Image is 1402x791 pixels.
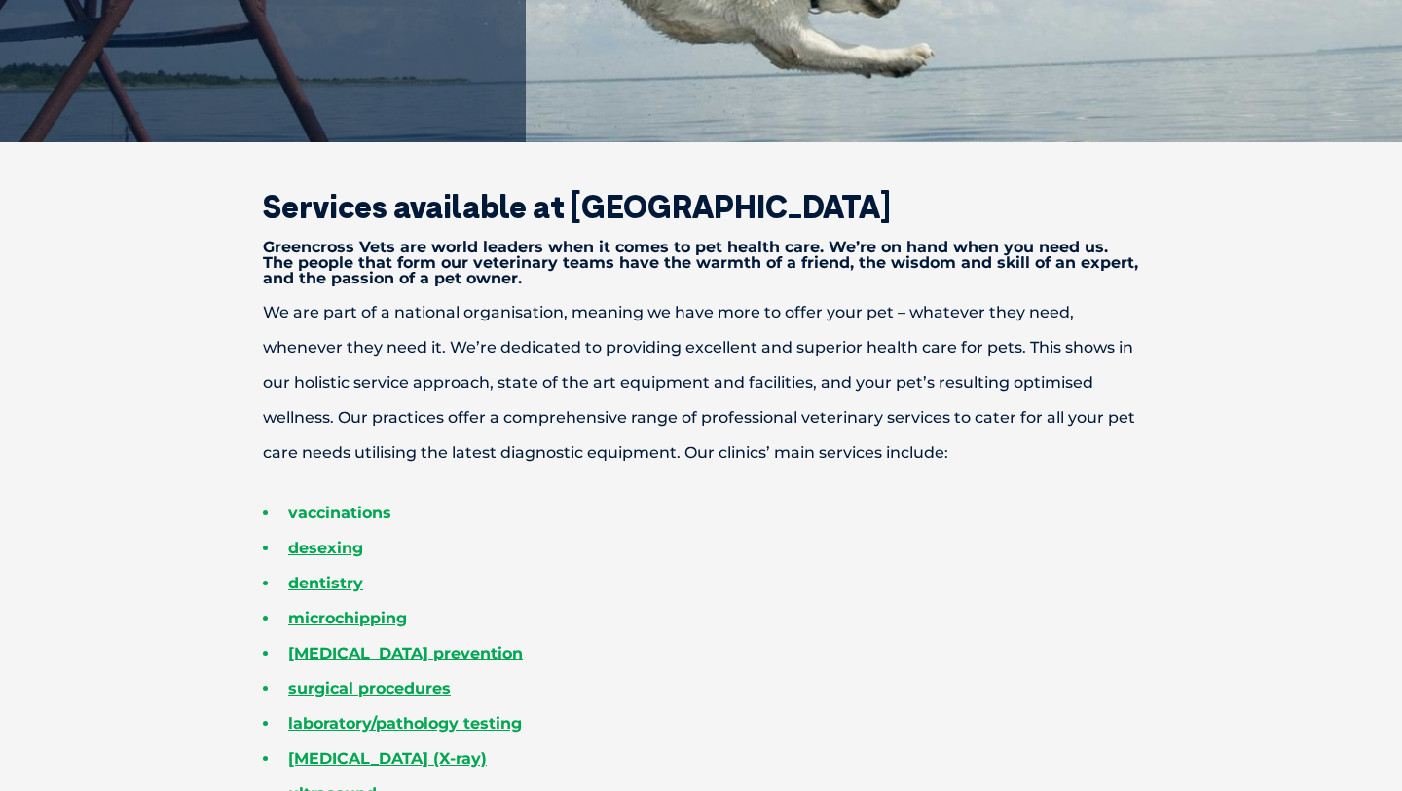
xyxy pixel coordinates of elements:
a: vaccinations [288,504,391,522]
a: microchipping [288,609,407,627]
a: [MEDICAL_DATA] (X-ray) [288,749,487,768]
a: dentistry [288,574,363,592]
h2: Services available at [GEOGRAPHIC_DATA] [195,191,1207,222]
a: desexing [288,539,363,557]
a: surgical procedures [288,679,451,697]
p: We are part of a national organisation, meaning we have more to offer your pet – whatever they ne... [195,295,1207,471]
strong: Greencross Vets are world leaders when it comes to pet health care. We’re on hand when you need u... [263,238,1138,287]
a: laboratory/pathology testing [288,714,522,733]
a: [MEDICAL_DATA] prevention [288,644,523,662]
